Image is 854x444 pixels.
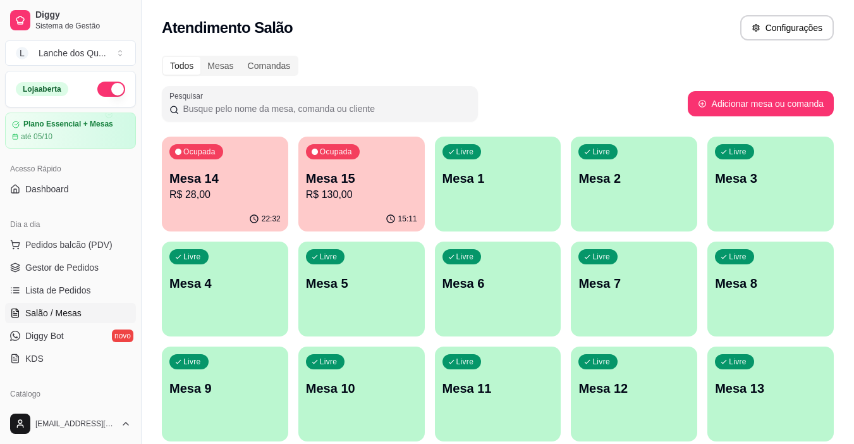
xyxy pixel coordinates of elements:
a: KDS [5,348,136,369]
span: Diggy Bot [25,330,64,342]
p: Livre [456,147,474,157]
button: Alterar Status [97,82,125,97]
p: Mesa 12 [578,379,690,397]
p: Mesa 5 [306,274,417,292]
button: Adicionar mesa ou comanda [688,91,834,116]
p: Livre [729,147,747,157]
p: Livre [183,252,201,262]
button: OcupadaMesa 14R$ 28,0022:32 [162,137,288,231]
p: Livre [592,252,610,262]
article: até 05/10 [21,132,52,142]
button: LivreMesa 13 [707,347,834,441]
button: LivreMesa 11 [435,347,561,441]
div: Comandas [241,57,298,75]
p: Livre [320,357,338,367]
p: Mesa 14 [169,170,281,187]
div: Catálogo [5,384,136,404]
label: Pesquisar [169,90,207,101]
button: Select a team [5,40,136,66]
button: LivreMesa 2 [571,137,697,231]
p: R$ 28,00 [169,187,281,202]
div: Acesso Rápido [5,159,136,179]
a: Plano Essencial + Mesasaté 05/10 [5,113,136,149]
p: R$ 130,00 [306,187,417,202]
span: KDS [25,352,44,365]
p: Livre [320,252,338,262]
button: LivreMesa 3 [707,137,834,231]
p: Mesa 11 [442,379,554,397]
p: Mesa 3 [715,170,826,187]
a: Diggy Botnovo [5,326,136,346]
div: Lanche dos Qu ... [39,47,106,59]
a: Gestor de Pedidos [5,257,136,278]
article: Plano Essencial + Mesas [23,120,113,129]
span: Diggy [35,9,131,21]
button: LivreMesa 9 [162,347,288,441]
div: Mesas [200,57,240,75]
p: 15:11 [398,214,417,224]
span: L [16,47,28,59]
h2: Atendimento Salão [162,18,293,38]
p: Mesa 10 [306,379,417,397]
button: LivreMesa 7 [571,242,697,336]
p: Livre [592,147,610,157]
button: LivreMesa 8 [707,242,834,336]
span: Salão / Mesas [25,307,82,319]
p: Livre [729,252,747,262]
button: Configurações [740,15,834,40]
button: LivreMesa 12 [571,347,697,441]
span: Gestor de Pedidos [25,261,99,274]
p: Livre [729,357,747,367]
button: LivreMesa 1 [435,137,561,231]
p: Livre [456,357,474,367]
p: Mesa 7 [578,274,690,292]
button: [EMAIL_ADDRESS][DOMAIN_NAME] [5,409,136,439]
button: OcupadaMesa 15R$ 130,0015:11 [298,137,425,231]
a: Lista de Pedidos [5,280,136,300]
p: Ocupada [320,147,352,157]
a: DiggySistema de Gestão [5,5,136,35]
p: Mesa 6 [442,274,554,292]
div: Todos [163,57,200,75]
a: Dashboard [5,179,136,199]
button: Pedidos balcão (PDV) [5,235,136,255]
span: Pedidos balcão (PDV) [25,238,113,251]
p: Mesa 13 [715,379,826,397]
span: [EMAIL_ADDRESS][DOMAIN_NAME] [35,419,116,429]
p: Livre [592,357,610,367]
span: Dashboard [25,183,69,195]
p: Livre [456,252,474,262]
p: Mesa 2 [578,170,690,187]
p: Mesa 15 [306,170,417,187]
div: Dia a dia [5,214,136,235]
div: Loja aberta [16,82,68,96]
button: LivreMesa 6 [435,242,561,336]
p: Mesa 8 [715,274,826,292]
button: LivreMesa 5 [298,242,425,336]
span: Sistema de Gestão [35,21,131,31]
p: Ocupada [183,147,216,157]
button: LivreMesa 10 [298,347,425,441]
p: Mesa 1 [442,170,554,187]
input: Pesquisar [179,102,470,115]
p: 22:32 [262,214,281,224]
a: Salão / Mesas [5,303,136,323]
p: Mesa 4 [169,274,281,292]
span: Lista de Pedidos [25,284,91,297]
p: Livre [183,357,201,367]
p: Mesa 9 [169,379,281,397]
button: LivreMesa 4 [162,242,288,336]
